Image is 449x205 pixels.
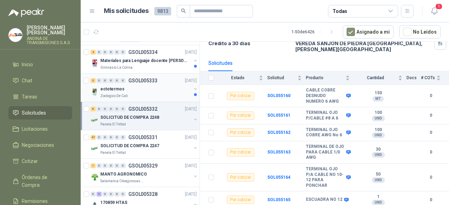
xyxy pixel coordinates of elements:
p: [PERSON_NAME] [PERSON_NAME] [27,25,72,35]
div: 0 [108,50,114,55]
div: 0 [114,192,120,197]
p: [DATE] [185,106,197,112]
div: 5 [96,192,102,197]
a: Inicio [8,58,72,71]
div: 0 [120,135,126,140]
p: ANDINA DE TRANSMISIONES S.A.S [27,36,72,45]
span: Producto [306,75,344,80]
img: Company Logo [91,59,99,68]
a: 3 0 0 0 0 0 GSOL005333[DATE] Company LogoectotermosZoologico De Cali [91,76,198,99]
a: Cotizar [8,155,72,168]
div: UND [372,152,385,158]
span: Remisiones [22,197,48,205]
p: Salamanca Oleaginosas SAS [100,178,145,184]
div: 0 [120,50,126,55]
p: VEREDA SANJON DE PIEDRA [GEOGRAPHIC_DATA] , [PERSON_NAME][GEOGRAPHIC_DATA] [295,40,431,52]
span: # COTs [421,75,435,80]
a: SOL055162 [267,130,290,135]
div: Por cotizar [227,148,254,157]
div: 0 [114,78,120,83]
span: Chat [22,77,32,84]
b: TERMINAL OJO P/A CABLE NO 10-12 PARA PONCHAR [306,166,344,188]
div: 0 [120,78,126,83]
p: [DATE] [185,163,197,169]
div: 0 [102,192,108,197]
p: Crédito a 30 días [208,40,290,46]
p: Materiales para Lenguaje docente [PERSON_NAME] [100,57,188,64]
div: 0 [108,107,114,111]
div: 0 [108,78,114,83]
div: 1 - 50 de 6426 [291,26,337,37]
a: 47 0 0 0 0 0 GSOL005331[DATE] Company LogoSOLICITUD DE COMPRA 2247Panela El Trébol [91,133,198,156]
b: SOL055165 [267,197,290,202]
div: Solicitudes [208,59,233,67]
div: 1 [91,163,96,168]
th: Solicitud [267,71,306,85]
span: Negociaciones [22,141,54,149]
div: 0 [114,163,120,168]
p: [DATE] [185,191,197,198]
b: SOL055163 [267,150,290,155]
span: search [181,8,186,13]
p: [DATE] [185,77,197,84]
span: 1 [435,3,443,10]
a: 1 0 0 0 0 0 GSOL005329[DATE] Company LogoMANTO AGRONOMICOSalamanca Oleaginosas SAS [91,162,198,184]
span: Estado [218,75,257,80]
div: 0 [114,50,120,55]
p: GSOL005331 [128,135,158,140]
div: 0 [120,107,126,111]
a: SOL055160 [267,93,290,98]
span: Inicio [22,61,33,68]
div: 0 [108,163,114,168]
div: Por cotizar [227,92,254,100]
button: No Leídos [399,25,441,39]
b: 0 [421,149,441,156]
th: Producto [306,71,354,85]
a: SOL055164 [267,175,290,180]
a: 6 0 0 0 0 0 GSOL005332[DATE] Company LogoSOLICITUD DE COMPRA 2248Panela El Trébol [91,105,198,127]
a: 4 0 0 0 0 0 GSOL005334[DATE] Company LogoMateriales para Lenguaje docente [PERSON_NAME]Gimnasio L... [91,48,198,70]
span: 9813 [154,7,171,15]
div: 47 [91,135,96,140]
div: 0 [91,192,96,197]
div: 4 [91,50,96,55]
b: TERMINAL DE OJO PARA CABLE 1/0 AWG [306,144,344,160]
p: [DATE] [185,49,197,56]
div: UND [372,116,385,121]
div: Por cotizar [227,196,254,204]
span: Órdenes de Compra [22,173,66,189]
p: ectotermos [100,86,125,93]
b: TERMINAL OJO COBRE AWG No 6 [306,127,344,138]
b: 0 [421,174,441,181]
p: GSOL005332 [128,107,158,111]
b: 50 [354,172,402,177]
div: 0 [102,78,108,83]
p: [DATE] [185,134,197,141]
b: 100 [354,127,402,133]
div: 0 [96,135,102,140]
p: Zoologico De Cali [100,93,128,99]
a: Negociaciones [8,138,72,152]
a: Solicitudes [8,106,72,119]
a: Chat [8,74,72,87]
a: Órdenes de Compra [8,171,72,192]
b: 0 [421,93,441,99]
span: Licitaciones [22,125,48,133]
b: TERMINAL OJO P/CABLE #8 A 6 [306,110,344,121]
div: 0 [114,107,120,111]
a: SOL055161 [267,113,290,118]
img: Company Logo [91,116,99,124]
b: 150 [354,90,402,96]
div: 0 [96,107,102,111]
span: Solicitud [267,75,296,80]
div: UND [372,132,385,138]
div: 0 [114,135,120,140]
img: Logo peakr [8,8,44,17]
th: # COTs [421,71,449,85]
b: 0 [421,129,441,136]
b: ESCUADRA NO 12 [306,197,342,203]
b: 100 [354,110,402,116]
